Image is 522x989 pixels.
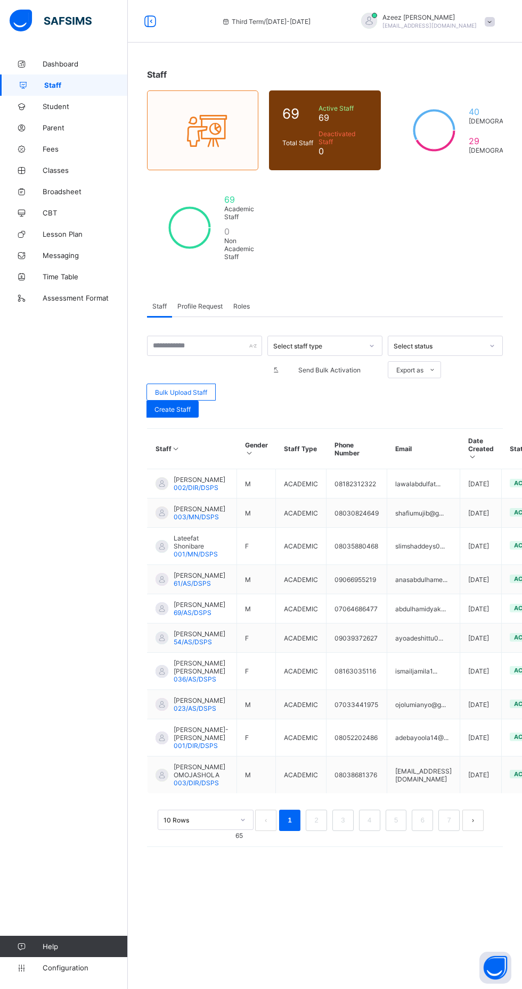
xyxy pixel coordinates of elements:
th: Staff Type [276,429,327,469]
td: 09039372627 [327,624,387,653]
td: shafiumujib@g... [387,498,460,528]
td: ismailjamila1... [387,653,460,690]
span: 69 [319,112,367,123]
span: Broadsheet [43,187,128,196]
span: Assessment Format [43,294,128,302]
span: [PERSON_NAME] [174,571,225,579]
span: Send Bulk Activation [284,366,374,374]
li: 7 [438,810,460,831]
span: Azeez [PERSON_NAME] [382,13,477,21]
td: 07033441975 [327,690,387,719]
span: Help [43,942,127,951]
td: [DATE] [460,469,502,498]
td: 07064686477 [327,594,387,624]
td: ojolumianyo@g... [387,690,460,719]
a: 5 [391,813,401,827]
th: Gender [237,429,276,469]
td: [DATE] [460,565,502,594]
span: [PERSON_NAME] [174,601,225,609]
span: Roles [233,302,250,310]
td: ACADEMIC [276,498,327,528]
span: 001/DIR/DSPS [174,742,218,750]
span: 003/MN/DSPS [174,513,219,521]
li: 3 [332,810,354,831]
a: 3 [338,813,348,827]
i: Sort in Ascending Order [172,445,181,453]
span: session/term information [221,18,311,26]
td: 08038681376 [327,757,387,794]
span: [PERSON_NAME]-[PERSON_NAME] [174,726,229,742]
i: Sort in Ascending Order [245,449,254,457]
span: Academic Staff [224,205,254,221]
td: 08030824649 [327,498,387,528]
span: Student [43,102,128,111]
span: 69/AS/DSPS [174,609,211,617]
td: ayoadeshittu0... [387,624,460,653]
span: Parent [43,123,128,132]
span: [PERSON_NAME] [174,476,225,484]
li: 1 [279,810,300,831]
span: 61/AS/DSPS [174,579,211,587]
td: [DATE] [460,757,502,794]
span: 69 [282,105,313,122]
td: abdulhamidyak... [387,594,460,624]
td: [DATE] [460,528,502,565]
span: Lateefat Shonibare [174,534,229,550]
td: ACADEMIC [276,565,327,594]
div: AzeezIbrahim [350,13,500,30]
td: [DATE] [460,653,502,690]
td: M [237,469,276,498]
span: 0 [319,146,367,156]
i: Sort in Ascending Order [468,453,477,461]
span: Configuration [43,963,127,972]
td: M [237,565,276,594]
th: Phone Number [327,429,387,469]
span: Export as [396,366,423,374]
td: 08163035116 [327,653,387,690]
span: Dashboard [43,60,128,68]
span: Staff [152,302,167,310]
a: 2 [311,813,321,827]
span: [PERSON_NAME] [PERSON_NAME] [174,659,229,675]
td: ACADEMIC [276,594,327,624]
span: [PERSON_NAME] [174,630,225,638]
li: 下一页 [462,810,484,831]
span: 003/DIR/DSPS [174,779,219,787]
a: 1 [285,813,295,827]
td: adebayoola14@... [387,719,460,757]
span: Lesson Plan [43,230,128,238]
span: [EMAIL_ADDRESS][DOMAIN_NAME] [382,22,477,29]
td: [DATE] [460,690,502,719]
span: Bulk Upload Staff [155,388,207,396]
a: 7 [444,813,454,827]
span: Classes [43,166,128,174]
div: Select status [394,342,483,350]
td: M [237,690,276,719]
span: 023/AS/DSPS [174,704,216,712]
span: 001/MN/DSPS [174,550,218,558]
button: prev page [255,810,276,831]
td: 08182312322 [327,469,387,498]
td: F [237,719,276,757]
td: lawalabdulfat... [387,469,460,498]
td: M [237,498,276,528]
span: Staff [44,81,128,89]
th: Email [387,429,460,469]
button: next page [462,810,484,831]
th: Staff [148,429,237,469]
span: 002/DIR/DSPS [174,484,218,492]
div: Select staff type [273,342,363,350]
span: Staff [147,69,167,80]
td: [DATE] [460,719,502,757]
td: ACADEMIC [276,757,327,794]
td: [DATE] [460,594,502,624]
li: 6 [412,810,433,831]
td: F [237,528,276,565]
span: 69 [224,194,254,205]
span: 54/AS/DSPS [174,638,212,646]
td: ACADEMIC [276,719,327,757]
div: 10 Rows [164,816,234,824]
span: 0 [224,226,254,237]
span: Active Staff [319,104,367,112]
td: [DATE] [460,498,502,528]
